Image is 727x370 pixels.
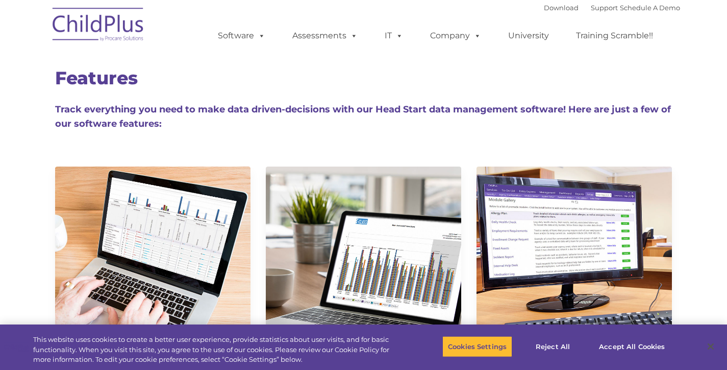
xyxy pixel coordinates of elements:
[420,26,491,46] a: Company
[33,335,400,365] div: This website uses cookies to create a better user experience, provide statistics about user visit...
[55,104,671,129] span: Track everything you need to make data driven-decisions with our Head Start data management softw...
[55,67,138,89] span: Features
[544,4,680,12] font: |
[266,167,461,362] img: CLASS-750
[282,26,368,46] a: Assessments
[477,167,672,362] img: ModuleDesigner750
[521,336,585,357] button: Reject All
[208,26,275,46] a: Software
[442,336,512,357] button: Cookies Settings
[544,4,579,12] a: Download
[699,335,722,358] button: Close
[55,167,250,362] img: Dash
[498,26,559,46] a: University
[566,26,663,46] a: Training Scramble!!
[47,1,149,52] img: ChildPlus by Procare Solutions
[620,4,680,12] a: Schedule A Demo
[374,26,413,46] a: IT
[593,336,670,357] button: Accept All Cookies
[591,4,618,12] a: Support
